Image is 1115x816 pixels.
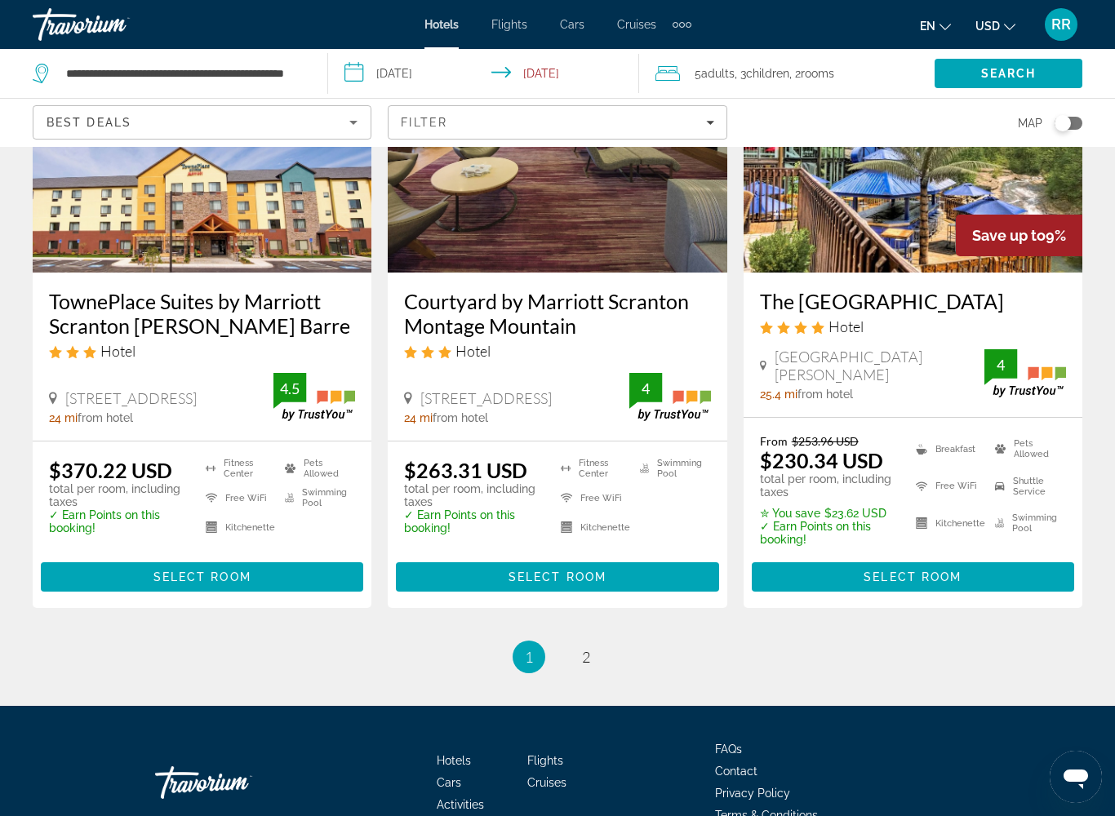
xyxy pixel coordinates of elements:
span: 1 [525,648,533,666]
div: 9% [956,215,1082,256]
div: 4 [629,379,662,398]
img: TrustYou guest rating badge [629,373,711,421]
del: $253.96 USD [792,434,859,448]
span: , 2 [789,62,834,85]
li: Pets Allowed [277,458,356,479]
button: Select check in and out date [328,49,640,98]
li: Swimming Pool [987,509,1066,539]
a: Flights [491,18,527,31]
button: Toggle map [1042,116,1082,131]
a: Select Room [41,566,363,584]
a: Select Room [396,566,718,584]
span: Hotels [437,754,471,767]
span: Select Room [153,570,251,583]
p: ✓ Earn Points on this booking! [49,508,185,534]
ins: $230.34 USD [760,448,883,472]
span: Save up to [972,227,1046,244]
p: total per room, including taxes [760,472,896,499]
span: from hotel [78,411,133,424]
h3: The [GEOGRAPHIC_DATA] [760,289,1066,313]
span: From [760,434,788,448]
span: Search [981,67,1037,80]
p: ✓ Earn Points on this booking! [404,508,540,534]
p: ✓ Earn Points on this booking! [760,520,896,546]
span: 24 mi [404,411,433,424]
div: 3 star Hotel [404,342,710,360]
span: USD [975,20,1000,33]
li: Free WiFi [553,487,632,508]
span: 25.4 mi [760,388,797,401]
div: 3 star Hotel [49,342,355,360]
span: from hotel [797,388,853,401]
button: Select Room [41,562,363,592]
span: Hotel [100,342,135,360]
a: Travorium [33,3,196,46]
li: Kitchenette [908,509,987,539]
a: Privacy Policy [715,787,790,800]
li: Free WiFi [198,487,277,508]
span: RR [1051,16,1071,33]
a: Cars [560,18,584,31]
button: Filters [388,105,726,140]
span: Filter [401,116,447,129]
mat-select: Sort by [47,113,358,132]
div: 4 [984,355,1017,375]
li: Shuttle Service [987,472,1066,501]
img: TrustYou guest rating badge [273,373,355,421]
a: Cars [437,776,461,789]
p: $23.62 USD [760,507,896,520]
span: rooms [801,67,834,80]
button: User Menu [1040,7,1082,42]
span: from hotel [433,411,488,424]
a: Cruises [527,776,566,789]
a: Contact [715,765,757,778]
li: Pets Allowed [987,434,1066,463]
span: , 3 [735,62,789,85]
span: [STREET_ADDRESS] [420,389,552,407]
span: 24 mi [49,411,78,424]
li: Breakfast [908,434,987,463]
a: Hotels [424,18,459,31]
span: Hotel [455,342,491,360]
span: 2 [582,648,590,666]
button: Search [935,59,1082,88]
a: Cruises [617,18,656,31]
span: ✮ You save [760,507,820,520]
a: Activities [437,798,484,811]
span: 5 [695,62,735,85]
span: en [920,20,935,33]
p: total per room, including taxes [404,482,540,508]
button: Change currency [975,14,1015,38]
button: Travelers: 5 adults, 3 children [639,49,935,98]
li: Kitchenette [198,517,277,538]
button: Change language [920,14,951,38]
span: Hotel [828,317,864,335]
iframe: Button to launch messaging window [1050,751,1102,803]
a: Select Room [752,566,1074,584]
button: Select Room [396,562,718,592]
span: Map [1018,112,1042,135]
span: [STREET_ADDRESS] [65,389,197,407]
p: total per room, including taxes [49,482,185,508]
div: 4.5 [273,379,306,398]
a: FAQs [715,743,742,756]
ins: $263.31 USD [404,458,527,482]
span: Best Deals [47,116,131,129]
img: TrustYou guest rating badge [984,349,1066,397]
li: Fitness Center [553,458,632,479]
li: Fitness Center [198,458,277,479]
li: Free WiFi [908,472,987,501]
input: Search hotel destination [64,61,303,86]
button: Select Room [752,562,1074,592]
a: Go Home [155,758,318,807]
li: Swimming Pool [277,487,356,508]
span: Children [746,67,789,80]
a: TownePlace Suites by Marriott Scranton [PERSON_NAME] Barre [49,289,355,338]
